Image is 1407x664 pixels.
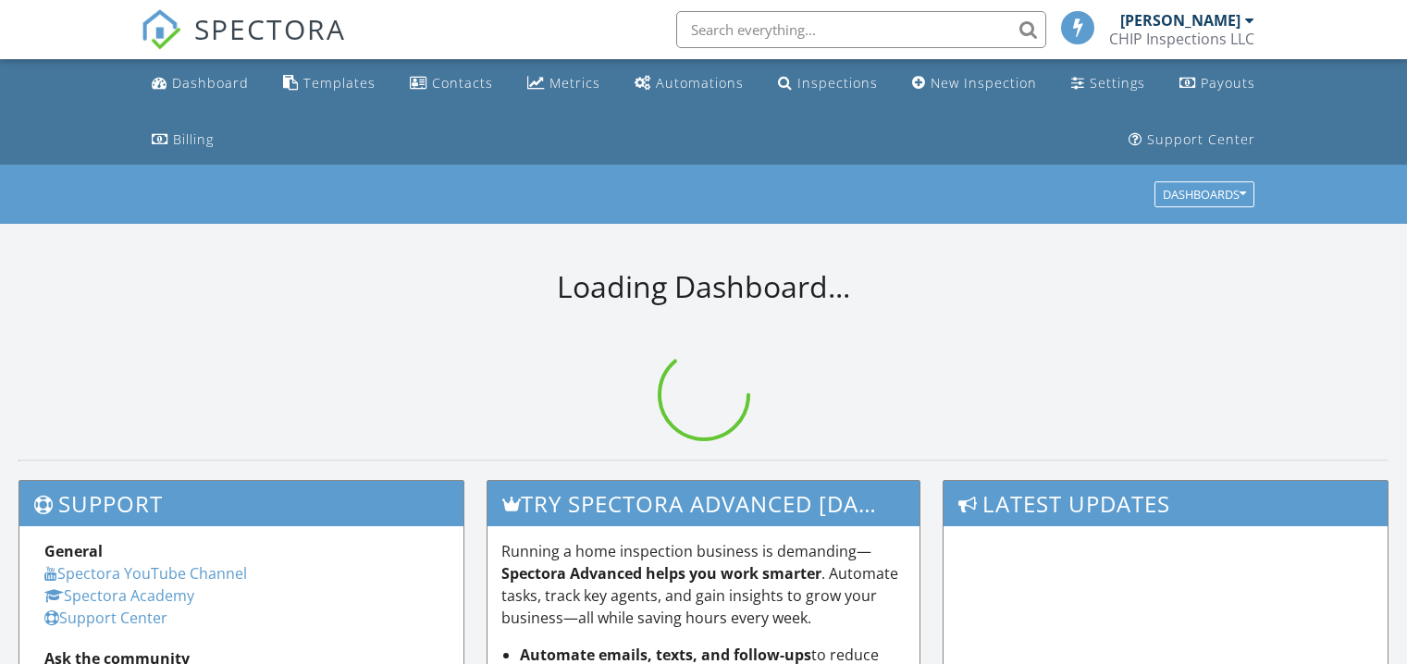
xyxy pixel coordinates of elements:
[1172,67,1263,101] a: Payouts
[144,123,221,157] a: Billing
[1163,189,1246,202] div: Dashboards
[1120,11,1240,30] div: [PERSON_NAME]
[141,9,181,50] img: The Best Home Inspection Software - Spectora
[1121,123,1263,157] a: Support Center
[44,563,247,584] a: Spectora YouTube Channel
[1064,67,1153,101] a: Settings
[1201,74,1255,92] div: Payouts
[173,130,214,148] div: Billing
[1090,74,1145,92] div: Settings
[931,74,1037,92] div: New Inspection
[432,74,493,92] div: Contacts
[44,585,194,606] a: Spectora Academy
[44,541,103,561] strong: General
[676,11,1046,48] input: Search everything...
[656,74,744,92] div: Automations
[172,74,249,92] div: Dashboard
[549,74,600,92] div: Metrics
[1147,130,1255,148] div: Support Center
[141,25,346,64] a: SPECTORA
[1154,182,1254,208] button: Dashboards
[627,67,751,101] a: Automations (Basic)
[771,67,885,101] a: Inspections
[1109,30,1254,48] div: CHIP Inspections LLC
[905,67,1044,101] a: New Inspection
[402,67,500,101] a: Contacts
[19,481,463,526] h3: Support
[944,481,1388,526] h3: Latest Updates
[276,67,383,101] a: Templates
[501,540,907,629] p: Running a home inspection business is demanding— . Automate tasks, track key agents, and gain ins...
[797,74,878,92] div: Inspections
[488,481,920,526] h3: Try spectora advanced [DATE]
[520,67,608,101] a: Metrics
[303,74,376,92] div: Templates
[44,608,167,628] a: Support Center
[194,9,346,48] span: SPECTORA
[144,67,256,101] a: Dashboard
[501,563,821,584] strong: Spectora Advanced helps you work smarter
